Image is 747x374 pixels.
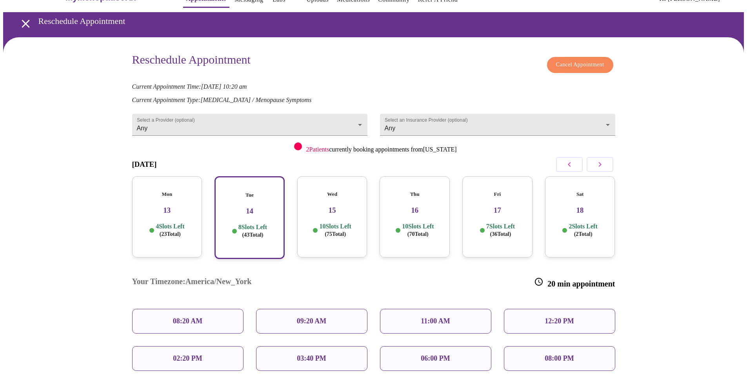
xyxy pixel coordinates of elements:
p: 8 Slots Left [238,223,267,239]
h3: 18 [551,206,609,215]
p: 11:00 AM [421,317,450,325]
button: Cancel Appointment [547,57,613,73]
h5: Tue [222,192,278,198]
em: Current Appointment Time: [DATE] 10:20 am [132,83,247,90]
h3: [DATE] [132,160,157,169]
h5: Wed [304,191,361,197]
h5: Sat [551,191,609,197]
div: Any [132,114,367,136]
p: 02:20 PM [173,354,202,363]
span: ( 70 Total) [407,231,429,237]
h5: Fri [469,191,526,197]
h5: Thu [386,191,443,197]
p: 2 Slots Left [569,223,597,238]
p: currently booking appointments from [US_STATE] [306,146,456,153]
h3: 14 [222,207,278,215]
p: 06:00 PM [421,354,450,363]
span: ( 23 Total) [160,231,181,237]
h3: Reschedule Appointment [38,16,703,26]
p: 4 Slots Left [156,223,184,238]
span: ( 75 Total) [325,231,346,237]
span: ( 36 Total) [490,231,511,237]
p: 09:20 AM [297,317,327,325]
h5: Mon [138,191,196,197]
p: 10 Slots Left [319,223,351,238]
p: 08:00 PM [545,354,574,363]
p: 10 Slots Left [402,223,434,238]
h3: Your Timezone: America/New_York [132,277,252,288]
p: 12:20 PM [545,317,574,325]
em: Current Appointment Type: [MEDICAL_DATA] / Menopause Symptoms [132,97,312,103]
h3: 17 [469,206,526,215]
p: 08:20 AM [173,317,203,325]
h3: Reschedule Appointment [132,53,251,69]
span: Cancel Appointment [556,60,604,70]
h3: 16 [386,206,443,215]
h3: 20 min appointment [534,277,615,288]
h3: 15 [304,206,361,215]
span: ( 2 Total) [574,231,593,237]
span: ( 43 Total) [242,232,264,238]
div: Any [380,114,615,136]
p: 7 Slots Left [486,223,515,238]
span: 2 Patients [306,146,329,153]
button: open drawer [14,12,37,35]
p: 03:40 PM [297,354,326,363]
h3: 13 [138,206,196,215]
